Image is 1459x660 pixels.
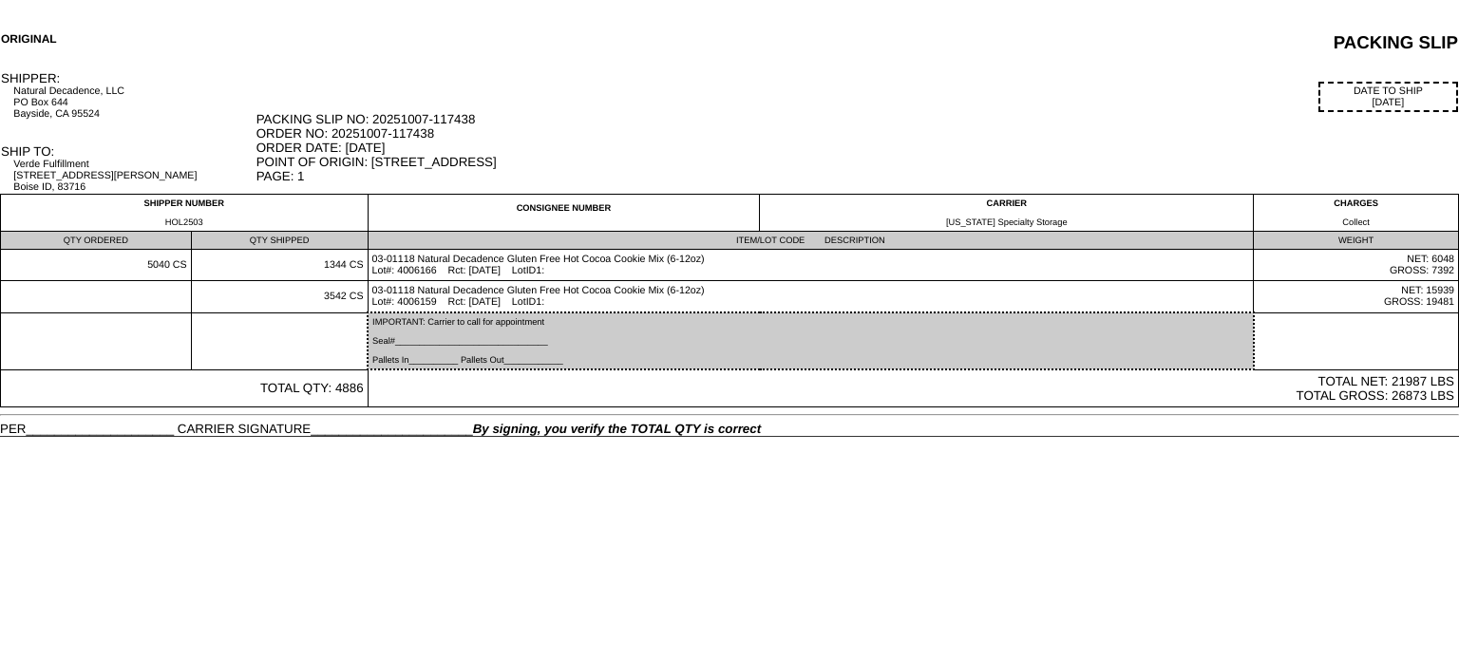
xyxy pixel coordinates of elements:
div: DATE TO SHIP [DATE] [1318,82,1458,112]
td: CHARGES [1254,195,1459,232]
div: Collect [1258,217,1454,227]
td: 1344 CS [191,250,368,281]
div: SHIP TO: [1,144,255,159]
td: 3542 CS [191,281,368,313]
div: PACKING SLIP [457,32,1458,53]
td: IMPORTANT: Carrier to call for appointment Seal#_______________________________ Pallets In_______... [368,312,1254,369]
td: TOTAL NET: 21987 LBS TOTAL GROSS: 26873 LBS [368,369,1458,407]
td: TOTAL QTY: 4886 [1,369,369,407]
div: Verde Fulfillment [STREET_ADDRESS][PERSON_NAME] Boise ID, 83716 [13,159,254,193]
td: NET: 6048 GROSS: 7392 [1254,250,1459,281]
div: HOL2503 [5,217,364,227]
td: ITEM/LOT CODE DESCRIPTION [368,232,1254,250]
td: 03-01118 Natural Decadence Gluten Free Hot Cocoa Cookie Mix (6-12oz) Lot#: 4006166 Rct: [DATE] Lo... [368,250,1254,281]
td: QTY SHIPPED [191,232,368,250]
td: 03-01118 Natural Decadence Gluten Free Hot Cocoa Cookie Mix (6-12oz) Lot#: 4006159 Rct: [DATE] Lo... [368,281,1254,313]
td: CARRIER [760,195,1254,232]
td: SHIPPER NUMBER [1,195,369,232]
div: SHIPPER: [1,71,255,85]
div: Natural Decadence, LLC PO Box 644 Bayside, CA 95524 [13,85,254,120]
div: PACKING SLIP NO: 20251007-117438 ORDER NO: 20251007-117438 ORDER DATE: [DATE] POINT OF ORIGIN: [S... [256,112,1458,183]
td: QTY ORDERED [1,232,192,250]
span: By signing, you verify the TOTAL QTY is correct [473,422,761,436]
td: WEIGHT [1254,232,1459,250]
div: [US_STATE] Specialty Storage [764,217,1249,227]
td: 5040 CS [1,250,192,281]
td: NET: 15939 GROSS: 19481 [1254,281,1459,313]
td: CONSIGNEE NUMBER [368,195,760,232]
